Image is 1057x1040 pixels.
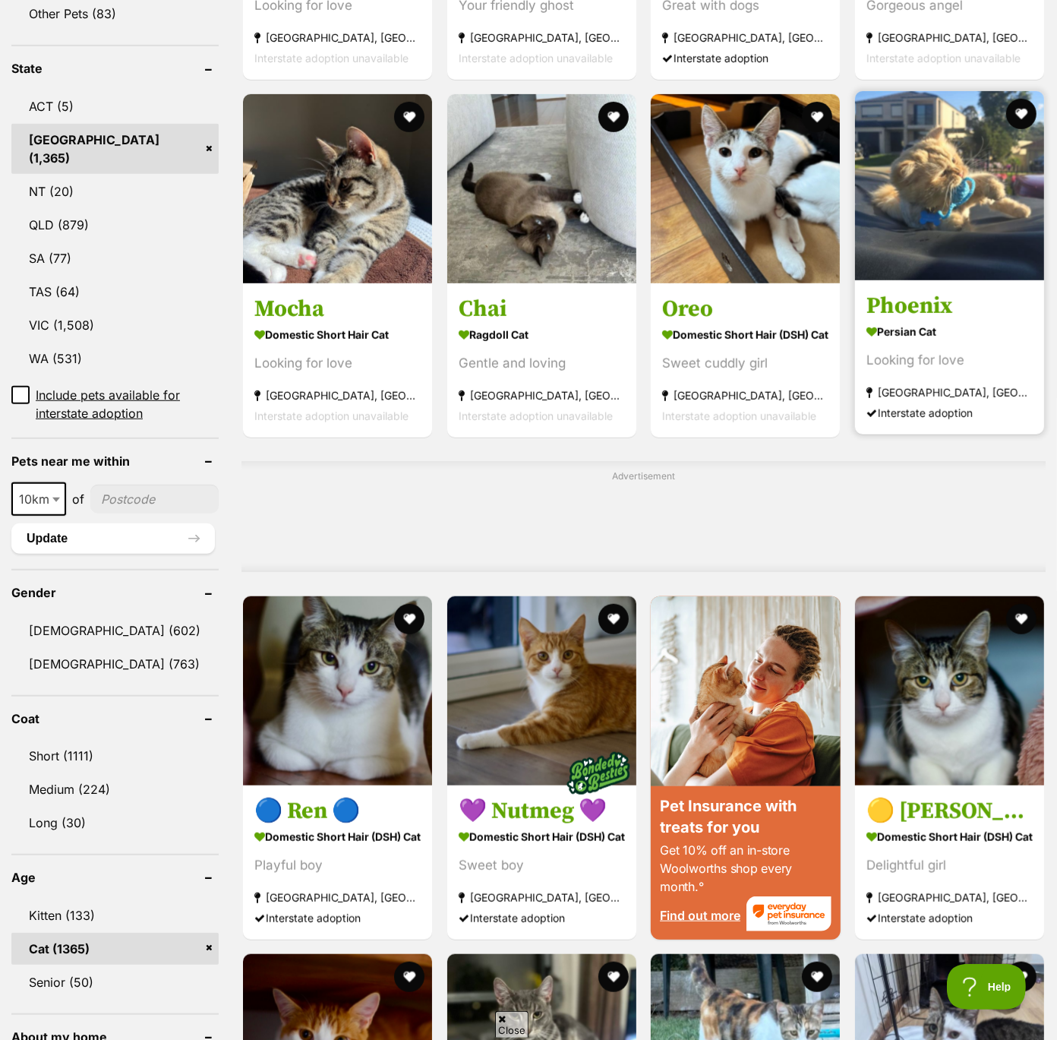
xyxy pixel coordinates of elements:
div: Playful boy [254,855,421,876]
button: favourite [395,604,425,634]
div: Interstate adoption [254,908,421,928]
img: 🟡 Freya 🟡 - Domestic Short Hair (DSH) Cat [855,596,1044,786]
span: Interstate adoption unavailable [662,409,816,422]
strong: [GEOGRAPHIC_DATA], [GEOGRAPHIC_DATA] [254,384,421,405]
strong: [GEOGRAPHIC_DATA], [GEOGRAPHIC_DATA] [254,887,421,908]
span: of [72,490,84,508]
strong: [GEOGRAPHIC_DATA], [GEOGRAPHIC_DATA] [866,887,1033,908]
div: Delightful girl [866,855,1033,876]
button: favourite [1006,962,1036,992]
div: Gentle and loving [459,352,625,373]
span: 10km [11,482,66,516]
a: Chai Ragdoll Cat Gentle and loving [GEOGRAPHIC_DATA], [GEOGRAPHIC_DATA] Interstate adoption unava... [447,283,636,437]
a: [DEMOGRAPHIC_DATA] (763) [11,648,219,680]
strong: [GEOGRAPHIC_DATA], [GEOGRAPHIC_DATA] [662,384,828,405]
header: Coat [11,712,219,725]
strong: Domestic Short Hair (DSH) Cat [254,826,421,848]
a: 💜 Nutmeg 💜 Domestic Short Hair (DSH) Cat Sweet boy [GEOGRAPHIC_DATA], [GEOGRAPHIC_DATA] Interstat... [447,786,636,940]
a: Oreo Domestic Short Hair (DSH) Cat Sweet cuddly girl [GEOGRAPHIC_DATA], [GEOGRAPHIC_DATA] Interst... [651,283,840,437]
a: Phoenix Persian Cat Looking for love [GEOGRAPHIC_DATA], [GEOGRAPHIC_DATA] Interstate adoption [855,280,1044,434]
strong: [GEOGRAPHIC_DATA], [GEOGRAPHIC_DATA] [254,27,421,48]
span: Interstate adoption unavailable [459,409,613,422]
div: Looking for love [254,352,421,373]
strong: [GEOGRAPHIC_DATA], [GEOGRAPHIC_DATA] [459,27,625,48]
div: Interstate adoption [866,908,1033,928]
strong: Persian Cat [866,320,1033,342]
strong: Ragdoll Cat [459,323,625,345]
img: Chai - Ragdoll Cat [447,94,636,283]
div: Advertisement [241,461,1046,572]
h3: Chai [459,294,625,323]
a: 🟡 [PERSON_NAME] 🟡 Domestic Short Hair (DSH) Cat Delightful girl [GEOGRAPHIC_DATA], [GEOGRAPHIC_DA... [855,786,1044,940]
strong: Domestic Short Hair (DSH) Cat [662,323,828,345]
button: favourite [1006,99,1036,129]
a: [DEMOGRAPHIC_DATA] (602) [11,615,219,646]
a: Kitten (133) [11,899,219,931]
h3: Oreo [662,294,828,323]
span: Interstate adoption unavailable [254,52,409,65]
header: State [11,62,219,75]
strong: Domestic Short Hair (DSH) Cat [459,826,625,848]
a: [GEOGRAPHIC_DATA] (1,365) [11,124,219,174]
a: Long (30) [11,807,219,839]
div: Sweet boy [459,855,625,876]
h3: Phoenix [866,291,1033,320]
div: Interstate adoption [662,48,828,68]
span: Close [495,1011,528,1038]
input: postcode [90,485,219,514]
a: Short (1111) [11,740,219,772]
strong: [GEOGRAPHIC_DATA], [GEOGRAPHIC_DATA] [459,384,625,405]
img: 🔵 Ren 🔵 - Domestic Short Hair (DSH) Cat [243,596,432,786]
button: favourite [1006,604,1036,634]
a: WA (531) [11,343,219,375]
button: favourite [395,102,425,132]
a: Cat (1365) [11,933,219,965]
button: Update [11,523,215,554]
h3: 🔵 Ren 🔵 [254,797,421,826]
span: Interstate adoption unavailable [459,52,613,65]
button: favourite [598,604,629,634]
button: favourite [598,962,629,992]
strong: Domestic Short Hair Cat [254,323,421,345]
button: favourite [803,102,833,132]
header: Gender [11,586,219,599]
a: QLD (879) [11,209,219,241]
h3: 🟡 [PERSON_NAME] 🟡 [866,797,1033,826]
a: Senior (50) [11,966,219,998]
button: favourite [598,102,629,132]
div: Sweet cuddly girl [662,352,828,373]
a: 🔵 Ren 🔵 Domestic Short Hair (DSH) Cat Playful boy [GEOGRAPHIC_DATA], [GEOGRAPHIC_DATA] Interstate... [243,786,432,940]
h3: Mocha [254,294,421,323]
span: Include pets available for interstate adoption [36,386,219,422]
strong: [GEOGRAPHIC_DATA], [GEOGRAPHIC_DATA] [866,381,1033,402]
a: Mocha Domestic Short Hair Cat Looking for love [GEOGRAPHIC_DATA], [GEOGRAPHIC_DATA] Interstate ad... [243,283,432,437]
span: Interstate adoption unavailable [254,409,409,422]
div: Interstate adoption [459,908,625,928]
a: SA (77) [11,242,219,274]
div: Interstate adoption [866,402,1033,422]
strong: [GEOGRAPHIC_DATA], [GEOGRAPHIC_DATA] [459,887,625,908]
a: TAS (64) [11,276,219,308]
a: ACT (5) [11,90,219,122]
img: 💜 Nutmeg 💜 - Domestic Short Hair (DSH) Cat [447,596,636,786]
button: favourite [395,962,425,992]
iframe: Help Scout Beacon - Open [947,964,1027,1010]
span: 10km [13,488,65,510]
a: VIC (1,508) [11,309,219,341]
img: bonded besties [560,735,636,811]
strong: [GEOGRAPHIC_DATA], [GEOGRAPHIC_DATA] [662,27,828,48]
strong: Domestic Short Hair (DSH) Cat [866,826,1033,848]
button: favourite [803,962,833,992]
header: Pets near me within [11,454,219,468]
strong: [GEOGRAPHIC_DATA], [GEOGRAPHIC_DATA] [866,27,1033,48]
img: Oreo - Domestic Short Hair (DSH) Cat [651,94,840,283]
header: Age [11,871,219,884]
div: Looking for love [866,349,1033,370]
span: Interstate adoption unavailable [866,52,1021,65]
img: Mocha - Domestic Short Hair Cat [243,94,432,283]
a: NT (20) [11,175,219,207]
a: Include pets available for interstate adoption [11,386,219,422]
img: Phoenix - Persian Cat [855,91,1044,280]
a: Medium (224) [11,773,219,805]
h3: 💜 Nutmeg 💜 [459,797,625,826]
